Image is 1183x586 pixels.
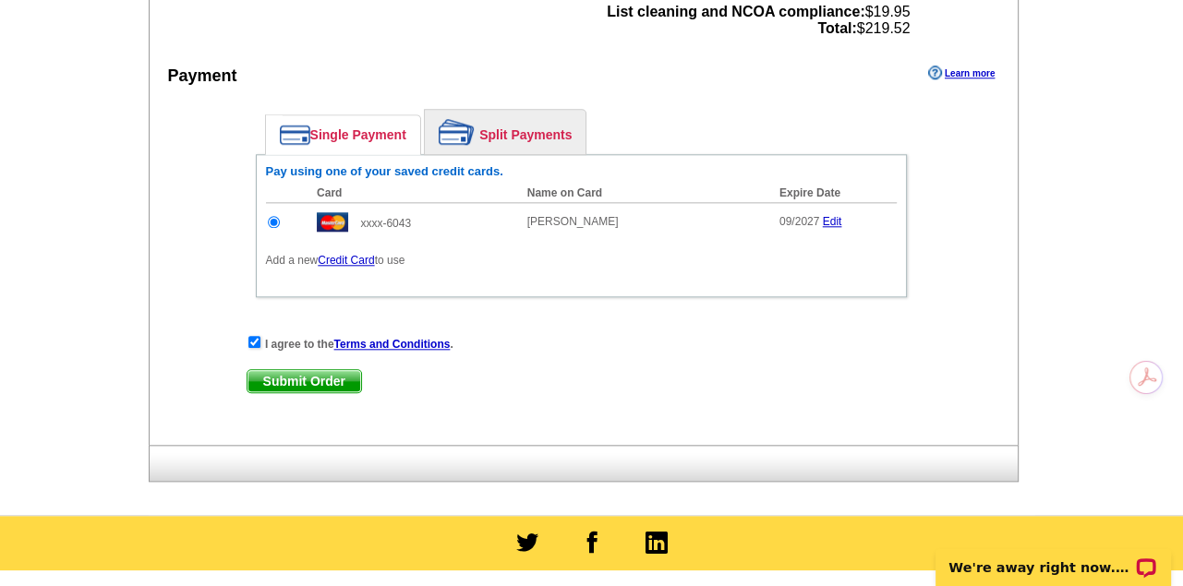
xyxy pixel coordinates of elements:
[317,212,348,232] img: mast.gif
[770,184,897,203] th: Expire Date
[823,215,842,228] a: Edit
[266,164,897,179] h6: Pay using one of your saved credit cards.
[318,254,374,267] a: Credit Card
[928,66,995,80] a: Learn more
[439,119,475,145] img: split-payment.png
[779,215,819,228] span: 09/2027
[923,528,1183,586] iframe: LiveChat chat widget
[308,184,518,203] th: Card
[334,338,451,351] a: Terms and Conditions
[168,64,237,89] div: Payment
[817,20,856,36] strong: Total:
[247,370,361,392] span: Submit Order
[518,184,770,203] th: Name on Card
[527,215,619,228] span: [PERSON_NAME]
[280,125,310,145] img: single-payment.png
[607,4,910,37] span: $19.95 $219.52
[266,252,897,269] p: Add a new to use
[360,217,411,230] span: xxxx-6043
[425,110,585,154] a: Split Payments
[266,115,420,154] a: Single Payment
[265,338,453,351] strong: I agree to the .
[607,4,864,19] strong: List cleaning and NCOA compliance:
